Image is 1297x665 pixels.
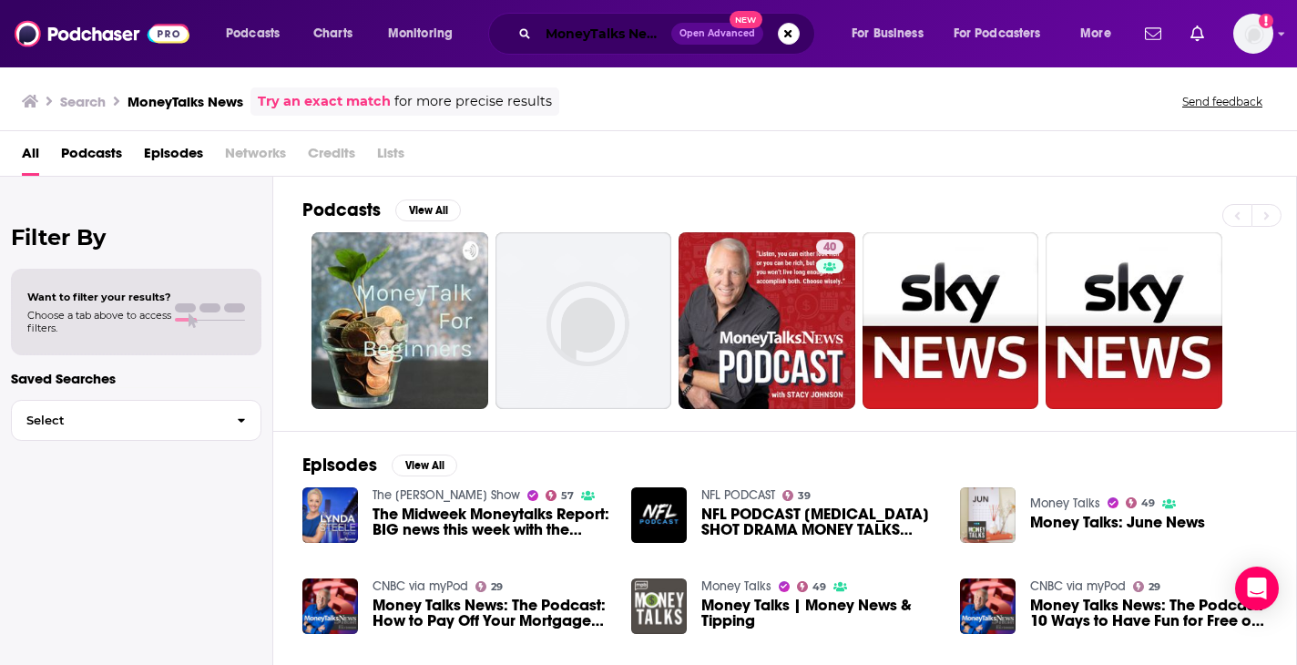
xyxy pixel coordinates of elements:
[377,138,404,176] span: Lists
[1030,578,1126,594] a: CNBC via myPod
[1233,14,1273,54] img: User Profile
[12,414,222,426] span: Select
[631,487,687,543] img: NFL PODCAST COVID-19 SHOT DRAMA MONEY TALKS NEWS AND NOTES
[538,19,671,48] input: Search podcasts, credits, & more...
[1233,14,1273,54] span: Logged in as DeversFranklin
[671,23,763,45] button: Open AdvancedNew
[22,138,39,176] a: All
[1235,567,1279,610] div: Open Intercom Messenger
[1259,14,1273,28] svg: Add a profile image
[128,93,243,110] h3: MoneyTalks News
[226,21,280,46] span: Podcasts
[61,138,122,176] a: Podcasts
[308,138,355,176] span: Credits
[954,21,1041,46] span: For Podcasters
[375,19,476,48] button: open menu
[942,19,1067,48] button: open menu
[394,91,552,112] span: for more precise results
[631,578,687,634] img: Money Talks | Money News & Tipping
[730,11,762,28] span: New
[373,578,468,594] a: CNBC via myPod
[823,239,836,257] span: 40
[839,19,946,48] button: open menu
[302,578,358,634] img: Money Talks News: The Podcast: How to Pay Off Your Mortgage Super Early
[144,138,203,176] a: Episodes
[701,487,775,503] a: NFL PODCAST
[213,19,303,48] button: open menu
[302,454,377,476] h2: Episodes
[1177,94,1268,109] button: Send feedback
[475,581,504,592] a: 29
[701,578,771,594] a: Money Talks
[1141,499,1155,507] span: 49
[373,506,609,537] a: The Midweek Moneytalks Report: BIG news this week with the United States-Mexico-Canada Agreement ...
[1183,18,1211,49] a: Show notifications dropdown
[1133,581,1161,592] a: 29
[960,487,1016,543] img: Money Talks: June News
[301,19,363,48] a: Charts
[816,240,843,254] a: 40
[313,21,352,46] span: Charts
[258,91,391,112] a: Try an exact match
[373,598,609,629] a: Money Talks News: The Podcast: How to Pay Off Your Mortgage Super Early
[561,492,574,500] span: 57
[1030,496,1100,511] a: Money Talks
[1149,583,1160,591] span: 29
[1126,497,1156,508] a: 49
[798,492,811,500] span: 39
[395,199,461,221] button: View All
[701,506,938,537] span: NFL PODCAST [MEDICAL_DATA] SHOT DRAMA MONEY TALKS NEWS AND NOTES
[388,21,453,46] span: Monitoring
[11,370,261,387] p: Saved Searches
[1030,598,1267,629] a: Money Talks News: The Podcast: 10 Ways to Have Fun for Free or Nearly Free
[701,598,938,629] a: Money Talks | Money News & Tipping
[302,487,358,543] img: The Midweek Moneytalks Report: BIG news this week with the United States-Mexico-Canada Agreement ...
[11,400,261,441] button: Select
[1080,21,1111,46] span: More
[27,291,171,303] span: Want to filter your results?
[373,506,609,537] span: The Midweek Moneytalks Report: BIG news this week with the United States-[GEOGRAPHIC_DATA]-Canada...
[1138,18,1169,49] a: Show notifications dropdown
[373,487,520,503] a: The Jas Johal Show
[1067,19,1134,48] button: open menu
[782,490,812,501] a: 39
[797,581,827,592] a: 49
[60,93,106,110] h3: Search
[15,16,189,51] img: Podchaser - Follow, Share and Rate Podcasts
[392,455,457,476] button: View All
[11,224,261,251] h2: Filter By
[506,13,832,55] div: Search podcasts, credits, & more...
[960,578,1016,634] img: Money Talks News: The Podcast: 10 Ways to Have Fun for Free or Nearly Free
[679,29,755,38] span: Open Advanced
[1030,515,1205,530] a: Money Talks: June News
[679,232,855,409] a: 40
[546,490,575,501] a: 57
[701,506,938,537] a: NFL PODCAST COVID-19 SHOT DRAMA MONEY TALKS NEWS AND NOTES
[812,583,826,591] span: 49
[225,138,286,176] span: Networks
[302,454,457,476] a: EpisodesView All
[302,199,381,221] h2: Podcasts
[302,199,461,221] a: PodcastsView All
[1233,14,1273,54] button: Show profile menu
[27,309,171,334] span: Choose a tab above to access filters.
[852,21,924,46] span: For Business
[491,583,503,591] span: 29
